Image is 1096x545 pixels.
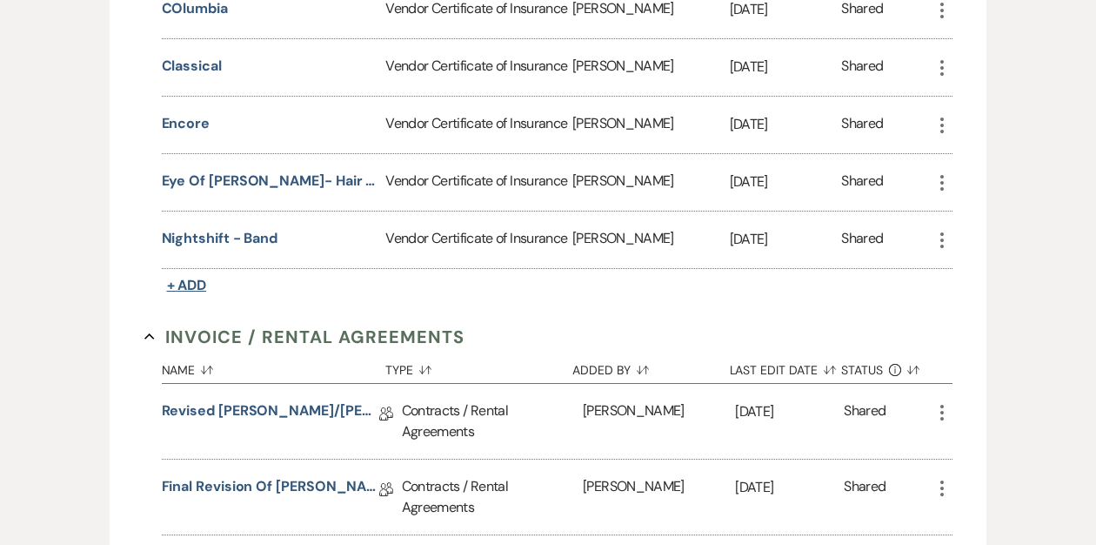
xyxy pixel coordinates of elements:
button: Added By [572,350,729,383]
span: + Add [167,276,207,294]
p: [DATE] [735,476,844,499]
div: Contracts / Rental Agreements [402,460,584,535]
button: Classical [162,56,222,77]
button: Invoice / Rental Agreements [144,324,465,350]
div: Shared [841,56,883,79]
button: Status [841,350,931,383]
div: Contracts / Rental Agreements [402,384,584,459]
div: Vendor Certificate of Insurance [385,154,572,211]
div: [PERSON_NAME] [572,97,729,153]
div: Shared [841,113,883,137]
button: Eye of [PERSON_NAME]- Hair and Make Up [162,171,379,192]
div: Shared [841,171,883,194]
button: Type [385,350,572,383]
p: [DATE] [730,113,842,136]
div: [PERSON_NAME] [572,154,729,211]
a: Final Revision of [PERSON_NAME]/[PERSON_NAME] Wedding Property & Venue Lease Contract with Full W... [162,476,379,503]
p: [DATE] [735,400,844,423]
div: Shared [844,400,885,442]
p: [DATE] [730,56,842,78]
button: + Add [162,273,212,298]
div: Shared [841,228,883,252]
div: [PERSON_NAME] [583,460,735,535]
div: Shared [844,476,885,518]
p: [DATE] [730,171,842,193]
button: Name [162,350,386,383]
p: [DATE] [730,228,842,251]
div: Vendor Certificate of Insurance [385,97,572,153]
button: Encore [162,113,211,134]
div: Vendor Certificate of Insurance [385,39,572,96]
div: [PERSON_NAME] [583,384,735,459]
button: Nightshift - Band [162,228,278,249]
a: Revised [PERSON_NAME]/[PERSON_NAME] Wedding Property & Venue Lease Contract with Full Wedding Pla... [162,400,379,427]
div: Vendor Certificate of Insurance [385,212,572,268]
div: [PERSON_NAME] [572,39,729,96]
button: Last Edit Date [730,350,842,383]
span: Status [841,364,883,376]
div: [PERSON_NAME] [572,212,729,268]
